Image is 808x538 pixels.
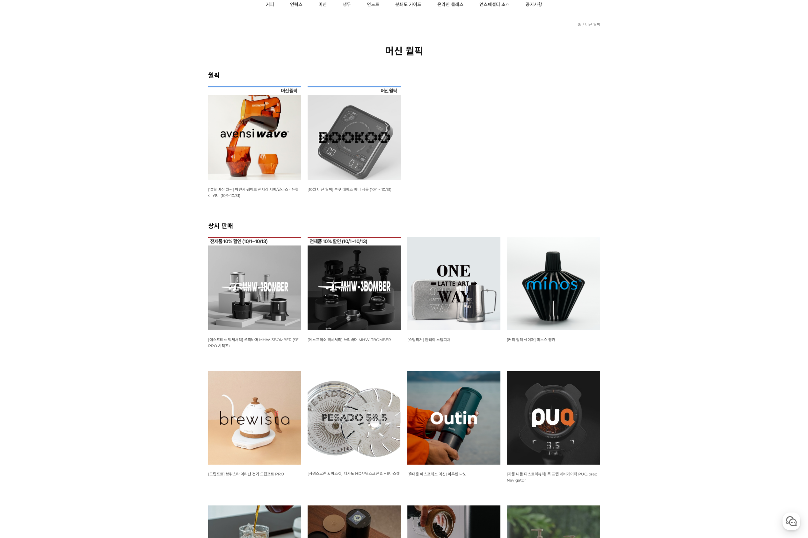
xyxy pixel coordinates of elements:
[308,337,391,342] a: [에스프레소 액세서리] 쓰리바머 MHW-3BOMBER
[208,221,600,230] h2: 상시 판매
[82,202,122,218] a: 설정
[98,212,106,217] span: 설정
[308,471,400,476] a: [샤워스크린 & 바스켓] 페사도 HD샤워스크린 & HE바스켓
[407,371,501,465] img: 아우틴 나노 휴대용 에스프레소 머신
[308,187,391,192] a: [10월 머신 월픽] 부쿠 테미스 미니 저울 (10/1 ~ 10/31)
[208,70,600,79] h2: 월픽
[208,471,284,476] a: [드립포트] 브뤼스타 아티산 전기 드립포트 PRO
[507,371,600,465] img: 푹 프레스 PUQ PRESS
[208,337,299,348] a: [에스프레소 액세서리] 쓰리바머 MHW-3BOMBER (SE PRO 시리즈)
[578,22,581,27] a: 홈
[507,337,555,342] a: [커피 필터 쉐이퍼] 미노스 앵커
[2,202,42,218] a: 홈
[507,237,600,331] img: 미노스 앵커
[20,212,24,217] span: 홈
[585,22,600,27] a: 머신 월픽
[308,86,401,180] img: [10월 머신 월픽] 부쿠 테미스 미니 저울 (10/1 ~ 10/31)
[407,471,466,476] a: [휴대용 에스프레소 머신] 아우틴 나노
[407,237,501,331] img: 원웨이 스팀피쳐
[308,471,400,476] span: [샤워스크린 & 바스켓] 페사도 HD샤워스크린 & HE바스켓
[42,202,82,218] a: 대화
[58,212,66,217] span: 대화
[208,187,299,198] a: [10월 머신 월픽] 아벤시 웨이브 센서리 서버/글라스 - 뉴컬러 앰버 (10/1~10/31)
[308,237,401,331] img: 쓰리바머 MHW-3BOMBER
[208,86,302,180] img: [10월 머신 월픽] 아벤시 웨이브 센서리 서버/글라스 - 뉴컬러 앰버 (10/1~10/31)
[407,337,450,342] a: [스팀피쳐] 원웨이 스팀피쳐
[308,371,401,464] img: 페사도 HD샤워스크린, HE바스켓
[208,43,600,57] h2: 머신 월픽
[507,471,597,482] a: [자동 니들 디스트리뷰터] 푹 프렙 네비게이터 PUQ prep Navigator
[208,237,302,331] img: 쓰리바머 MHW-3BOMBER SE PRO 시리즈
[208,371,302,465] img: 브뤼스타, brewista, 아티산, 전기 드립포트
